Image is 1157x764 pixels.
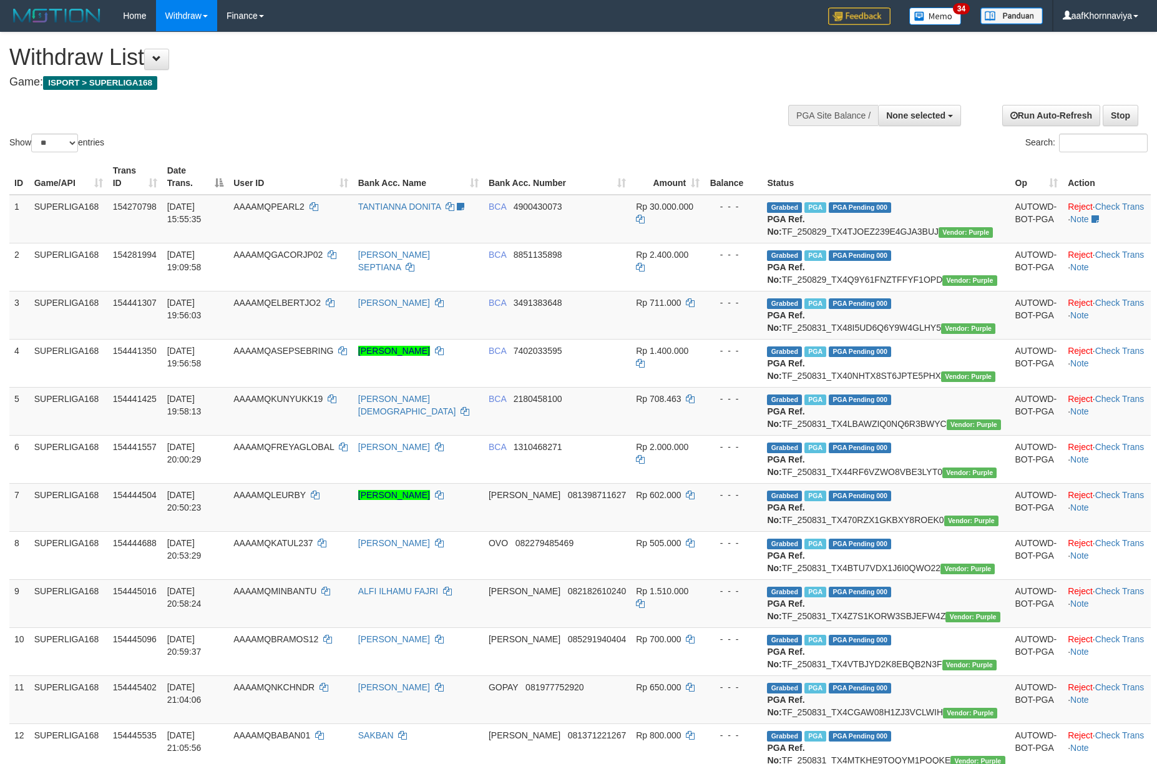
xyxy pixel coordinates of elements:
a: Check Trans [1095,682,1145,692]
span: Marked by aafsoycanthlai [804,298,826,309]
span: PGA Pending [829,731,891,742]
td: · · [1063,387,1151,435]
a: Note [1070,599,1089,609]
a: Check Trans [1095,586,1145,596]
span: [PERSON_NAME] [489,634,560,644]
td: SUPERLIGA168 [29,339,108,387]
span: PGA Pending [829,346,891,357]
div: - - - [710,585,757,597]
span: Marked by aafsoycanthlai [804,394,826,405]
th: Trans ID: activate to sort column ascending [108,159,162,195]
a: Reject [1068,298,1093,308]
div: - - - [710,248,757,261]
span: AAAAMQKUNYUKK19 [233,394,323,404]
span: 154441350 [113,346,157,356]
a: Reject [1068,634,1093,644]
span: PGA Pending [829,587,891,597]
span: Marked by aafheankoy [804,587,826,597]
a: [PERSON_NAME] [358,442,430,452]
img: Feedback.jpg [828,7,891,25]
td: AUTOWD-BOT-PGA [1010,579,1063,627]
td: 1 [9,195,29,243]
span: Grabbed [767,298,802,309]
span: AAAAMQNKCHNDR [233,682,315,692]
span: Grabbed [767,250,802,261]
span: 154444504 [113,490,157,500]
span: AAAAMQMINBANTU [233,586,316,596]
div: - - - [710,681,757,693]
span: Copy 081371221267 to clipboard [568,730,626,740]
td: TF_250831_TX4CGAW08H1ZJ3VCLWIH [762,675,1010,723]
td: TF_250831_TX4BTU7VDX1J6I0QWO22 [762,531,1010,579]
span: [DATE] 19:58:13 [167,394,202,416]
td: TF_250831_TX40NHTX8ST6JPTE5PHX [762,339,1010,387]
a: Reject [1068,202,1093,212]
a: Note [1070,743,1089,753]
th: Op: activate to sort column ascending [1010,159,1063,195]
b: PGA Ref. No: [767,647,804,669]
input: Search: [1059,134,1148,152]
span: PGA Pending [829,202,891,213]
a: Note [1070,454,1089,464]
span: ISPORT > SUPERLIGA168 [43,76,157,90]
span: AAAAMQLEURBY [233,490,306,500]
span: [DATE] 20:59:37 [167,634,202,657]
td: · · [1063,675,1151,723]
span: 154441557 [113,442,157,452]
span: BCA [489,298,506,308]
b: PGA Ref. No: [767,214,804,237]
a: Check Trans [1095,250,1145,260]
a: ALFI ILHAMU FAJRI [358,586,438,596]
td: SUPERLIGA168 [29,195,108,243]
td: SUPERLIGA168 [29,243,108,291]
td: AUTOWD-BOT-PGA [1010,531,1063,579]
b: PGA Ref. No: [767,358,804,381]
td: 10 [9,627,29,675]
a: [PERSON_NAME] [358,538,430,548]
span: [DATE] 20:00:29 [167,442,202,464]
div: - - - [710,729,757,742]
span: Copy 4900430073 to clipboard [514,202,562,212]
a: Note [1070,310,1089,320]
div: - - - [710,345,757,357]
span: Rp 30.000.000 [636,202,693,212]
img: Button%20Memo.svg [909,7,962,25]
td: AUTOWD-BOT-PGA [1010,627,1063,675]
td: SUPERLIGA168 [29,435,108,483]
button: None selected [878,105,961,126]
b: PGA Ref. No: [767,262,804,285]
th: Balance [705,159,762,195]
td: 2 [9,243,29,291]
span: Rp 700.000 [636,634,681,644]
td: · · [1063,291,1151,339]
div: - - - [710,537,757,549]
span: Marked by aafsoycanthlai [804,443,826,453]
td: SUPERLIGA168 [29,291,108,339]
span: [DATE] 21:04:06 [167,682,202,705]
a: Note [1070,358,1089,368]
span: Vendor URL: https://trx4.1velocity.biz [945,612,1000,622]
a: Note [1070,695,1089,705]
span: PGA Pending [829,635,891,645]
a: Check Trans [1095,346,1145,356]
a: Stop [1103,105,1138,126]
a: Reject [1068,442,1093,452]
a: Reject [1068,394,1093,404]
td: 11 [9,675,29,723]
span: Vendor URL: https://trx4.1velocity.biz [940,564,995,574]
a: Note [1070,406,1089,416]
span: Grabbed [767,683,802,693]
b: PGA Ref. No: [767,599,804,621]
a: SAKBAN [358,730,394,740]
th: ID [9,159,29,195]
h1: Withdraw List [9,45,759,70]
td: 9 [9,579,29,627]
th: User ID: activate to sort column ascending [228,159,353,195]
div: PGA Site Balance / [788,105,878,126]
div: - - - [710,489,757,501]
td: · · [1063,243,1151,291]
span: Marked by aafnonsreyleab [804,250,826,261]
td: TF_250829_TX4TJOEZ239E4GJA3BUJ [762,195,1010,243]
td: · · [1063,627,1151,675]
td: TF_250829_TX4Q9Y61FNZTFFYF1OPD [762,243,1010,291]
